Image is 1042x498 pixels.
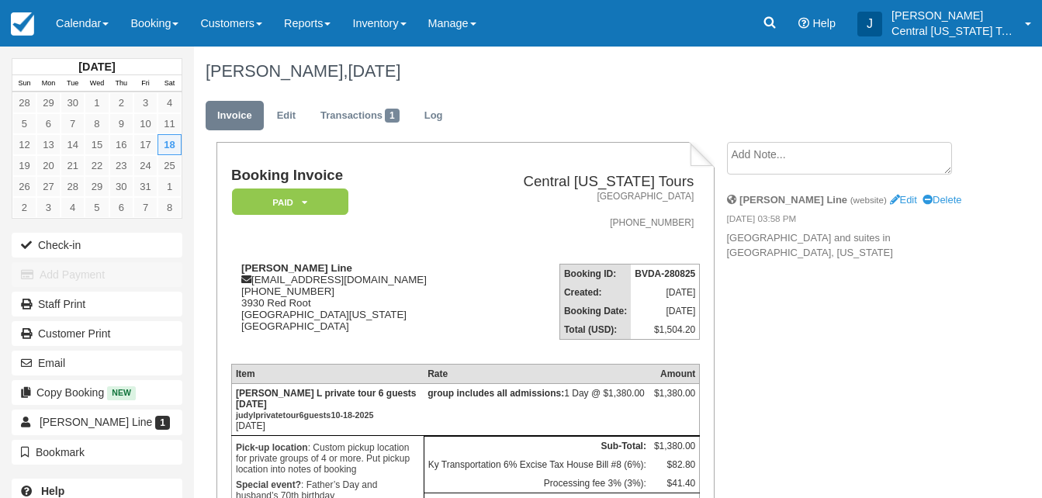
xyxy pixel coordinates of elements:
a: 15 [85,134,109,155]
a: 20 [36,155,61,176]
a: 6 [109,197,133,218]
a: 14 [61,134,85,155]
a: 9 [109,113,133,134]
td: Ky Transportation 6% Excise Tax House Bill #8 (6%): [424,455,650,474]
p: Central [US_STATE] Tours [891,23,1016,39]
span: 1 [155,416,170,430]
th: Sun [12,75,36,92]
a: 28 [12,92,36,113]
h2: Central [US_STATE] Tours [479,174,694,190]
a: 10 [133,113,158,134]
th: Total (USD): [559,320,631,340]
p: [PERSON_NAME] [891,8,1016,23]
a: 5 [85,197,109,218]
a: 19 [12,155,36,176]
a: 22 [85,155,109,176]
a: Edit [265,101,307,131]
a: 4 [158,92,182,113]
button: Add Payment [12,262,182,287]
a: Log [413,101,455,131]
a: 13 [36,134,61,155]
strong: [DATE] [78,61,115,73]
b: Help [41,485,64,497]
div: $1,380.00 [654,388,695,411]
strong: [PERSON_NAME] Line [739,194,847,206]
button: Email [12,351,182,375]
th: Created: [559,283,631,302]
a: 7 [133,197,158,218]
a: 28 [61,176,85,197]
a: 8 [158,197,182,218]
a: 30 [109,176,133,197]
th: Tue [61,75,85,92]
strong: [PERSON_NAME] Line [241,262,352,274]
a: Invoice [206,101,264,131]
th: Booking Date: [559,302,631,320]
td: 1 Day @ $1,380.00 [424,383,650,435]
a: 30 [61,92,85,113]
p: : Custom pickup location for private groups of 4 or more. Put pickup location into notes of booking [236,440,420,477]
a: 2 [12,197,36,218]
a: 23 [109,155,133,176]
a: 4 [61,197,85,218]
button: Copy Booking New [12,380,182,405]
td: $1,380.00 [650,436,700,455]
td: $41.40 [650,474,700,493]
th: Sub-Total: [424,436,650,455]
strong: Special event? [236,479,301,490]
a: [PERSON_NAME] Line 1 [12,410,182,434]
a: 3 [36,197,61,218]
h1: [PERSON_NAME], [206,62,964,81]
img: checkfront-main-nav-mini-logo.png [11,12,34,36]
span: Help [812,17,836,29]
a: 7 [61,113,85,134]
h1: Booking Invoice [231,168,473,184]
a: 11 [158,113,182,134]
strong: BVDA-280825 [635,268,695,279]
a: Customer Print [12,321,182,346]
div: J [857,12,882,36]
span: New [107,386,136,399]
th: Sat [158,75,182,92]
td: [DATE] [631,283,700,302]
a: 5 [12,113,36,134]
p: [GEOGRAPHIC_DATA] and suites in [GEOGRAPHIC_DATA], [US_STATE] [727,231,964,260]
span: [PERSON_NAME] Line [40,416,153,428]
a: 21 [61,155,85,176]
span: 1 [385,109,400,123]
a: 2 [109,92,133,113]
a: 31 [133,176,158,197]
th: Mon [36,75,61,92]
a: 25 [158,155,182,176]
a: 3 [133,92,158,113]
th: Amount [650,364,700,383]
td: $82.80 [650,455,700,474]
a: 6 [36,113,61,134]
div: [EMAIL_ADDRESS][DOMAIN_NAME] [PHONE_NUMBER] 3930 Red Root [GEOGRAPHIC_DATA][US_STATE] [GEOGRAPHIC... [231,262,473,351]
a: 1 [85,92,109,113]
th: Wed [85,75,109,92]
address: [GEOGRAPHIC_DATA] [PHONE_NUMBER] [479,190,694,230]
em: [DATE] 03:58 PM [727,213,964,230]
a: 18 [158,134,182,155]
a: Delete [923,194,961,206]
strong: [PERSON_NAME] L private tour 6 guests [DATE] [236,388,417,420]
i: Help [798,18,809,29]
a: 12 [12,134,36,155]
a: 1 [158,176,182,197]
button: Bookmark [12,440,182,465]
a: Paid [231,188,343,216]
span: [DATE] [348,61,400,81]
a: 17 [133,134,158,155]
em: Paid [232,188,348,216]
a: 16 [109,134,133,155]
a: 27 [36,176,61,197]
small: (website) [850,195,887,205]
button: Check-in [12,233,182,258]
strong: Pick-up location [236,442,308,453]
th: Rate [424,364,650,383]
td: [DATE] [231,383,424,435]
th: Booking ID: [559,265,631,284]
th: Fri [133,75,158,92]
strong: group includes all admissions [428,388,564,399]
